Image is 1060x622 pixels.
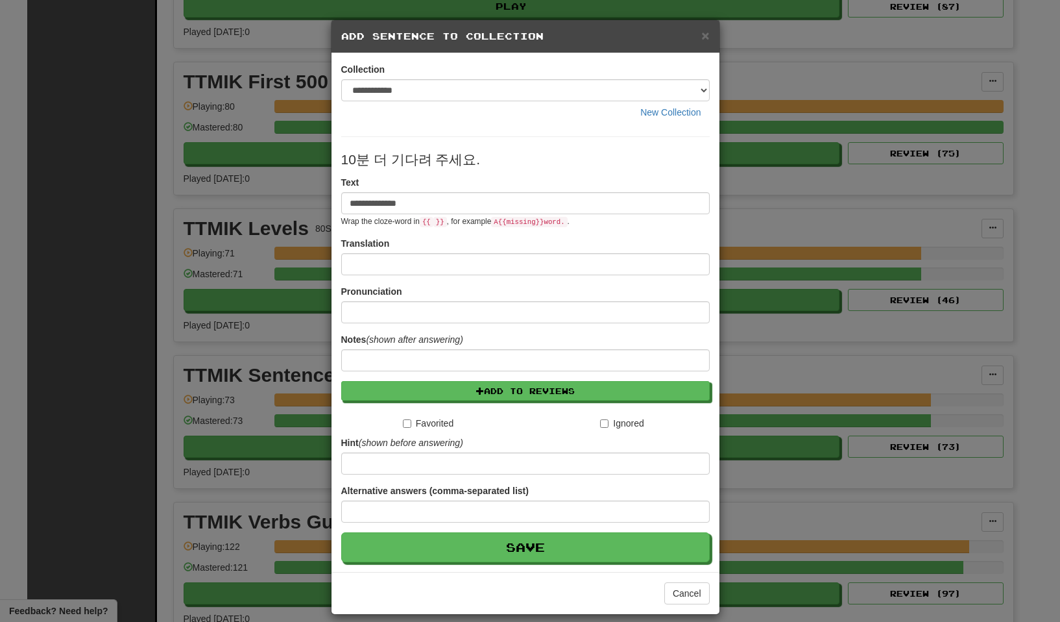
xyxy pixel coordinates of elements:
span: × [701,28,709,43]
p: 10분 더 기다려 주세요. [341,150,710,169]
label: Collection [341,63,385,76]
small: Wrap the cloze-word in , for example . [341,217,570,226]
code: A {{ missing }} word. [491,217,567,227]
label: Alternative answers (comma-separated list) [341,484,529,497]
input: Ignored [600,419,608,428]
button: Close [701,29,709,42]
code: }} [433,217,447,227]
button: New Collection [632,101,709,123]
button: Save [341,532,710,562]
h5: Add Sentence to Collection [341,30,710,43]
button: Cancel [664,582,710,604]
label: Translation [341,237,390,250]
label: Favorited [403,417,453,430]
code: {{ [420,217,433,227]
em: (shown before answering) [359,438,463,448]
label: Hint [341,436,463,449]
label: Pronunciation [341,285,402,298]
label: Ignored [600,417,644,430]
label: Text [341,176,359,189]
label: Notes [341,333,463,346]
em: (shown after answering) [366,334,463,345]
button: Add to Reviews [341,381,710,401]
input: Favorited [403,419,411,428]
